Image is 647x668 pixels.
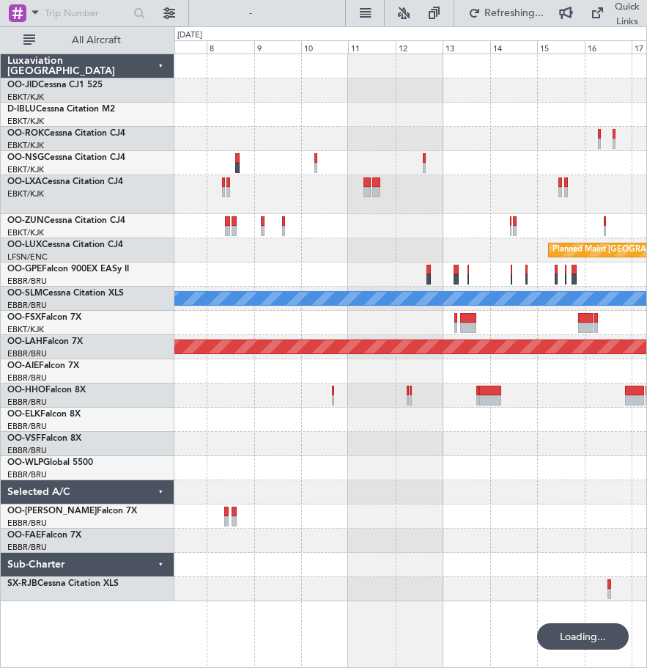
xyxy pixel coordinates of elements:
[7,337,83,346] a: OO-LAHFalcon 7X
[7,300,47,311] a: EBBR/BRU
[7,579,119,588] a: SX-RJBCessna Citation XLS
[7,397,47,408] a: EBBR/BRU
[7,361,79,370] a: OO-AIEFalcon 7X
[7,289,124,298] a: OO-SLMCessna Citation XLS
[7,241,42,249] span: OO-LUX
[7,216,44,225] span: OO-ZUN
[7,531,41,540] span: OO-FAE
[7,313,81,322] a: OO-FSXFalcon 7X
[7,410,81,419] a: OO-ELKFalcon 8X
[7,153,44,162] span: OO-NSG
[484,8,545,18] span: Refreshing...
[7,434,81,443] a: OO-VSFFalcon 8X
[7,92,44,103] a: EBKT/KJK
[7,177,123,186] a: OO-LXACessna Citation CJ4
[7,129,44,138] span: OO-ROK
[7,421,47,432] a: EBBR/BRU
[7,105,115,114] a: D-IBLUCessna Citation M2
[7,386,45,394] span: OO-HHO
[7,507,137,515] a: OO-[PERSON_NAME]Falcon 7X
[7,531,81,540] a: OO-FAEFalcon 7X
[7,507,97,515] span: OO-[PERSON_NAME]
[7,361,39,370] span: OO-AIE
[537,40,584,54] div: 15
[160,40,207,54] div: 7
[7,337,42,346] span: OO-LAH
[301,40,348,54] div: 10
[7,188,44,199] a: EBKT/KJK
[7,458,43,467] span: OO-WLP
[207,40,254,54] div: 8
[38,35,155,45] span: All Aircraft
[7,241,123,249] a: OO-LUXCessna Citation CJ4
[7,324,44,335] a: EBKT/KJK
[177,29,202,42] div: [DATE]
[7,81,38,89] span: OO-JID
[490,40,537,54] div: 14
[7,265,129,274] a: OO-GPEFalcon 900EX EASy II
[7,386,86,394] a: OO-HHOFalcon 8X
[7,177,42,186] span: OO-LXA
[7,216,125,225] a: OO-ZUNCessna Citation CJ4
[45,2,129,24] input: Trip Number
[7,410,40,419] span: OO-ELK
[7,469,47,480] a: EBBR/BRU
[7,227,44,238] a: EBKT/KJK
[7,372,47,383] a: EBBR/BRU
[7,265,42,274] span: OO-GPE
[7,445,47,456] a: EBBR/BRU
[462,1,550,25] button: Refreshing...
[7,434,41,443] span: OO-VSF
[254,40,301,54] div: 9
[7,348,47,359] a: EBBR/BRU
[396,40,443,54] div: 12
[16,29,159,52] button: All Aircraft
[7,289,42,298] span: OO-SLM
[585,40,632,54] div: 16
[443,40,489,54] div: 13
[7,129,125,138] a: OO-ROKCessna Citation CJ4
[7,542,47,553] a: EBBR/BRU
[7,518,47,529] a: EBBR/BRU
[537,623,629,650] div: Loading...
[7,313,41,322] span: OO-FSX
[7,116,44,127] a: EBKT/KJK
[7,81,103,89] a: OO-JIDCessna CJ1 525
[7,153,125,162] a: OO-NSGCessna Citation CJ4
[7,252,48,263] a: LFSN/ENC
[7,164,44,175] a: EBKT/KJK
[7,276,47,287] a: EBBR/BRU
[7,458,93,467] a: OO-WLPGlobal 5500
[348,40,395,54] div: 11
[7,579,37,588] span: SX-RJB
[7,105,36,114] span: D-IBLU
[7,140,44,151] a: EBKT/KJK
